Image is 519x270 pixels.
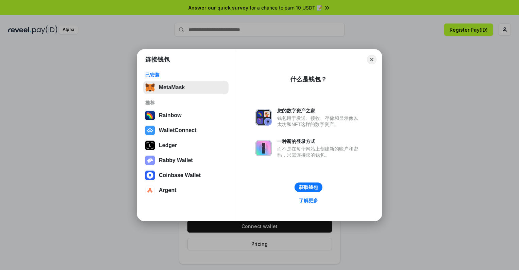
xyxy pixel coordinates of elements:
div: 已安装 [145,72,227,78]
div: MetaMask [159,84,185,91]
button: Argent [143,184,229,197]
div: 推荐 [145,100,227,106]
button: Rabby Wallet [143,154,229,167]
div: 什么是钱包？ [290,75,327,83]
img: svg+xml,%3Csvg%20width%3D%2228%22%20height%3D%2228%22%20viewBox%3D%220%200%2028%2028%22%20fill%3D... [145,171,155,180]
div: Coinbase Wallet [159,172,201,178]
img: svg+xml,%3Csvg%20width%3D%22120%22%20height%3D%22120%22%20viewBox%3D%220%200%20120%20120%22%20fil... [145,111,155,120]
h1: 连接钱包 [145,55,170,64]
div: 了解更多 [299,197,318,204]
div: Ledger [159,142,177,148]
div: WalletConnect [159,127,197,133]
img: svg+xml,%3Csvg%20width%3D%2228%22%20height%3D%2228%22%20viewBox%3D%220%200%2028%2028%22%20fill%3D... [145,126,155,135]
div: Argent [159,187,177,193]
img: svg+xml,%3Csvg%20fill%3D%22none%22%20height%3D%2233%22%20viewBox%3D%220%200%2035%2033%22%20width%... [145,83,155,92]
img: svg+xml,%3Csvg%20xmlns%3D%22http%3A%2F%2Fwww.w3.org%2F2000%2Fsvg%22%20fill%3D%22none%22%20viewBox... [255,140,272,156]
img: svg+xml,%3Csvg%20width%3D%2228%22%20height%3D%2228%22%20viewBox%3D%220%200%2028%2028%22%20fill%3D... [145,186,155,195]
img: svg+xml,%3Csvg%20xmlns%3D%22http%3A%2F%2Fwww.w3.org%2F2000%2Fsvg%22%20width%3D%2228%22%20height%3... [145,141,155,150]
a: 了解更多 [295,196,322,205]
button: 获取钱包 [295,182,322,192]
img: svg+xml,%3Csvg%20xmlns%3D%22http%3A%2F%2Fwww.w3.org%2F2000%2Fsvg%22%20fill%3D%22none%22%20viewBox... [255,109,272,126]
button: MetaMask [143,81,229,94]
div: 一种新的登录方式 [277,138,362,144]
div: 获取钱包 [299,184,318,190]
div: 您的数字资产之家 [277,108,362,114]
div: Rabby Wallet [159,157,193,163]
img: svg+xml,%3Csvg%20xmlns%3D%22http%3A%2F%2Fwww.w3.org%2F2000%2Fsvg%22%20fill%3D%22none%22%20viewBox... [145,156,155,165]
div: 钱包用于发送、接收、存储和显示像以太坊和NFT这样的数字资产。 [277,115,362,127]
button: Rainbow [143,109,229,122]
button: Coinbase Wallet [143,169,229,182]
button: WalletConnect [143,124,229,137]
button: Close [367,55,376,64]
div: Rainbow [159,112,182,118]
button: Ledger [143,139,229,152]
div: 而不是在每个网站上创建新的账户和密码，只需连接您的钱包。 [277,146,362,158]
